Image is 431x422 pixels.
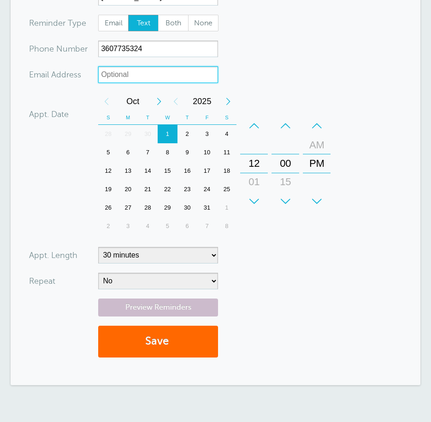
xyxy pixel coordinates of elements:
span: ne Nu [44,45,68,53]
div: Saturday, November 8 [217,217,236,235]
span: Email [99,15,128,31]
input: Optional [98,66,218,83]
th: S [217,111,236,125]
div: 21 [138,180,158,199]
div: Saturday, October 18 [217,162,236,180]
div: Monday, October 27 [118,199,138,217]
div: 4 [138,217,158,235]
div: PM [306,154,328,173]
th: W [158,111,177,125]
div: 10 [197,143,217,162]
div: 22 [158,180,177,199]
div: Saturday, October 4 [217,125,236,143]
div: 30 [274,191,296,210]
span: October [115,92,151,111]
div: 9 [177,143,197,162]
div: 6 [118,143,138,162]
div: 26 [98,199,118,217]
div: Wednesday, October 29 [158,199,177,217]
th: S [98,111,118,125]
div: Friday, October 17 [197,162,217,180]
div: 8 [217,217,236,235]
div: 15 [274,173,296,191]
div: 7 [197,217,217,235]
div: 31 [197,199,217,217]
div: 8 [158,143,177,162]
div: 2 [98,217,118,235]
div: 23 [177,180,197,199]
div: Tuesday, September 30 [138,125,158,143]
div: Friday, October 3 [197,125,217,143]
div: Thursday, October 9 [177,143,197,162]
div: Thursday, October 16 [177,162,197,180]
div: ress [29,66,98,83]
div: Next Year [220,92,236,111]
div: Next Month [151,92,167,111]
div: 14 [138,162,158,180]
div: Sunday, November 2 [98,217,118,235]
div: Tuesday, October 21 [138,180,158,199]
div: 01 [243,173,265,191]
div: Saturday, October 25 [217,180,236,199]
div: Minutes [272,117,299,211]
div: Thursday, October 2 [177,125,197,143]
div: 13 [118,162,138,180]
span: None [189,15,218,31]
div: 30 [177,199,197,217]
div: 7 [138,143,158,162]
div: Monday, October 20 [118,180,138,199]
div: 25 [217,180,236,199]
div: Monday, October 13 [118,162,138,180]
div: Previous Year [167,92,184,111]
div: Friday, October 31 [197,199,217,217]
button: Save [98,326,218,358]
div: Saturday, November 1 [217,199,236,217]
div: Sunday, October 12 [98,162,118,180]
span: Both [159,15,188,31]
div: 19 [98,180,118,199]
label: Text [128,15,159,31]
div: Wednesday, October 8 [158,143,177,162]
div: 00 [274,154,296,173]
div: Sunday, September 28 [98,125,118,143]
div: Tuesday, October 7 [138,143,158,162]
span: 2025 [184,92,220,111]
div: 12 [98,162,118,180]
label: Appt. Date [29,110,69,118]
div: Tuesday, October 28 [138,199,158,217]
div: AM [306,136,328,154]
div: 29 [118,125,138,143]
div: 3 [118,217,138,235]
div: 29 [158,199,177,217]
div: mber [29,41,98,57]
span: Ema [29,70,45,79]
div: Thursday, October 30 [177,199,197,217]
div: Monday, October 6 [118,143,138,162]
div: 5 [98,143,118,162]
div: Friday, November 7 [197,217,217,235]
div: Saturday, October 11 [217,143,236,162]
div: 12 [243,154,265,173]
div: 24 [197,180,217,199]
div: 11 [217,143,236,162]
div: Tuesday, November 4 [138,217,158,235]
div: Wednesday, November 5 [158,217,177,235]
div: 28 [98,125,118,143]
div: Today, Wednesday, October 1 [158,125,177,143]
div: 3 [197,125,217,143]
div: Friday, October 10 [197,143,217,162]
div: Monday, September 29 [118,125,138,143]
span: Text [129,15,158,31]
label: Reminder Type [29,19,86,27]
label: Both [158,15,189,31]
div: Wednesday, October 22 [158,180,177,199]
th: T [138,111,158,125]
span: Pho [29,45,44,53]
div: Previous Month [98,92,115,111]
div: 02 [243,191,265,210]
div: Sunday, October 5 [98,143,118,162]
label: Appt. Length [29,251,77,259]
div: Thursday, October 23 [177,180,197,199]
div: Hours [240,117,268,211]
div: Sunday, October 26 [98,199,118,217]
